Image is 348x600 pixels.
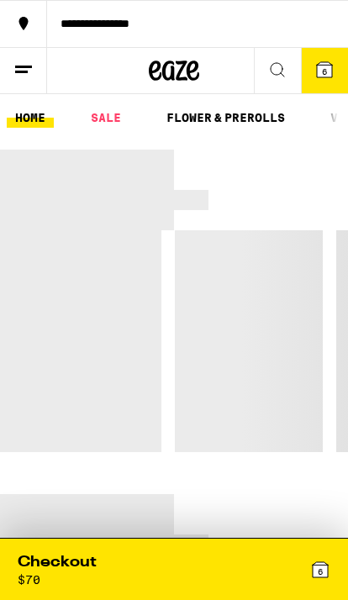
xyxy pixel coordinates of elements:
[322,66,327,76] span: 6
[18,552,97,573] div: Checkout
[7,108,54,128] a: HOME
[158,108,293,128] a: FLOWER & PREROLLS
[318,566,323,576] span: 6
[18,573,40,587] div: $ 70
[82,108,129,128] a: SALE
[301,48,348,93] button: 6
